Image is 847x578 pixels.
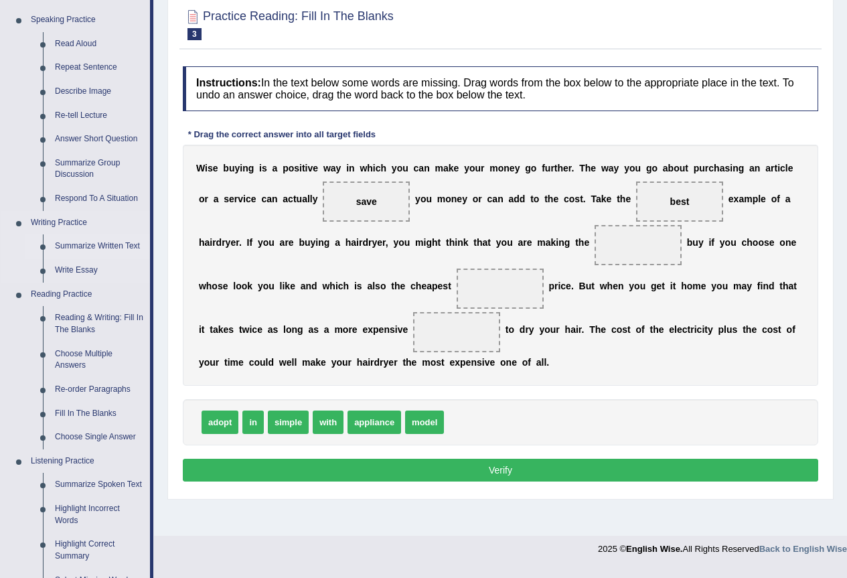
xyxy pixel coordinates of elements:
b: n [504,163,510,173]
b: a [720,163,725,173]
b: r [478,194,481,204]
b: e [377,237,382,248]
b: p [283,163,289,173]
b: i [373,163,376,173]
b: a [518,237,523,248]
b: a [749,163,755,173]
b: u [545,163,551,173]
b: d [514,194,520,204]
a: Re-order Paragraphs [49,378,150,402]
b: i [424,237,427,248]
b: t [685,163,688,173]
b: c [487,194,493,204]
b: n [785,237,791,248]
b: a [273,163,278,173]
b: o [502,237,508,248]
b: h [579,237,585,248]
b: T [591,194,597,204]
b: o [236,281,242,291]
a: Answer Short Question [49,127,150,151]
b: y [393,237,398,248]
b: s [218,281,223,291]
b: e [454,163,459,173]
b: a [351,237,356,248]
b: s [574,194,580,204]
b: y [415,194,420,204]
b: h [714,163,720,173]
b: u [635,163,641,173]
b: c [376,163,381,173]
b: c [564,194,569,204]
b: b [687,237,693,248]
b: w [199,281,206,291]
b: d [311,281,317,291]
b: o [212,281,218,291]
b: c [261,194,266,204]
b: o [263,237,269,248]
b: d [216,237,222,248]
b: o [534,194,540,204]
div: * Drag the correct answer into all target fields [183,128,381,141]
b: i [346,163,349,173]
b: a [739,194,744,204]
b: w [322,281,329,291]
b: h [620,194,626,204]
b: r [236,237,239,248]
a: Listening Practice [25,449,150,474]
b: e [229,194,234,204]
b: g [248,163,254,173]
b: e [251,194,256,204]
b: a [785,194,791,204]
b: u [404,237,410,248]
b: r [382,237,386,248]
b: o [498,163,504,173]
b: s [224,194,229,204]
b: k [247,281,252,291]
a: Repeat Sentence [49,56,150,80]
b: o [531,163,537,173]
b: a [663,163,668,173]
b: u [229,163,235,173]
b: n [306,281,312,291]
a: Writing Practice [25,211,150,235]
a: Describe Image [49,80,150,104]
b: o [397,163,403,173]
button: Verify [183,459,818,482]
b: e [289,237,294,248]
b: e [290,281,295,291]
b: Instructions: [196,77,261,88]
b: c [708,163,714,173]
b: w [601,163,609,173]
b: i [240,163,242,173]
b: b [223,163,229,173]
b: i [335,281,338,291]
b: o [199,194,205,204]
b: c [414,163,419,173]
b: u [699,163,705,173]
b: k [285,281,290,291]
b: r [285,237,288,248]
b: t [438,237,441,248]
b: c [780,163,785,173]
b: g [739,163,745,173]
b: n [755,163,761,173]
b: n [242,163,248,173]
b: i [730,163,733,173]
b: l [785,163,788,173]
h4: In the text below some words are missing. Drag words from the box below to the appropriate place ... [183,66,818,111]
b: w [360,163,367,173]
b: o [473,194,479,204]
b: p [753,194,759,204]
b: i [356,237,359,248]
b: b [299,237,305,248]
b: t [774,163,777,173]
b: a [765,163,771,173]
b: a [301,281,306,291]
a: Read Aloud [49,32,150,56]
b: n [424,163,430,173]
b: T [579,163,585,173]
b: i [305,163,308,173]
a: Write Essay [49,259,150,283]
b: t [530,194,534,204]
b: o [469,163,475,173]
